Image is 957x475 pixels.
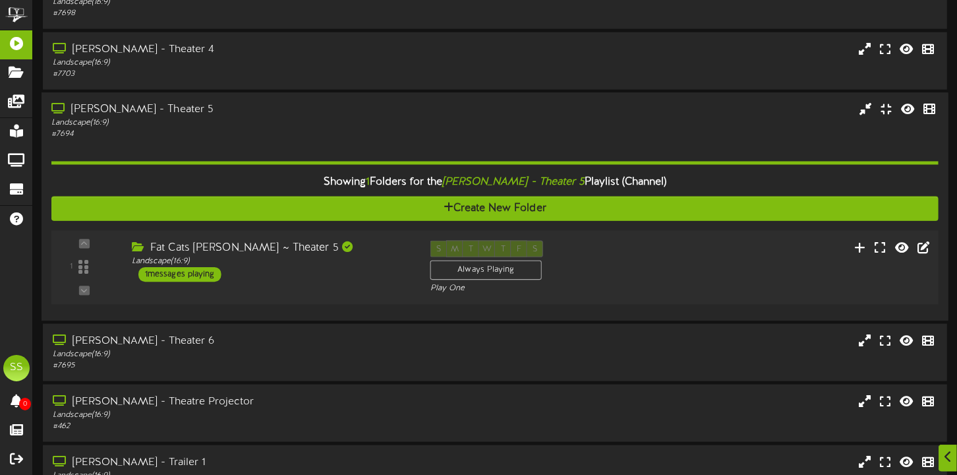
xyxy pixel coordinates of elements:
[430,261,542,280] div: Always Playing
[53,334,410,349] div: [PERSON_NAME] - Theater 6
[53,8,410,19] div: # 7698
[442,176,585,188] i: [PERSON_NAME] - Theater 5
[53,410,410,421] div: Landscape ( 16:9 )
[53,360,410,371] div: # 7695
[53,69,410,80] div: # 7703
[51,118,409,129] div: Landscape ( 16:9 )
[53,349,410,360] div: Landscape ( 16:9 )
[53,455,410,470] div: [PERSON_NAME] - Trailer 1
[132,241,411,256] div: Fat Cats [PERSON_NAME] ~ Theater 5
[53,57,410,69] div: Landscape ( 16:9 )
[53,421,410,432] div: # 462
[3,355,30,381] div: SS
[366,176,370,188] span: 1
[51,103,409,118] div: [PERSON_NAME] - Theater 5
[51,129,409,141] div: # 7694
[132,256,411,267] div: Landscape ( 16:9 )
[53,395,410,410] div: [PERSON_NAME] - Theatre Projector
[138,267,221,282] div: 1 messages playing
[51,197,939,221] button: Create New Folder
[19,398,31,410] span: 0
[430,284,634,295] div: Play One
[53,42,410,57] div: [PERSON_NAME] - Theater 4
[42,168,948,197] div: Showing Folders for the Playlist (Channel)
